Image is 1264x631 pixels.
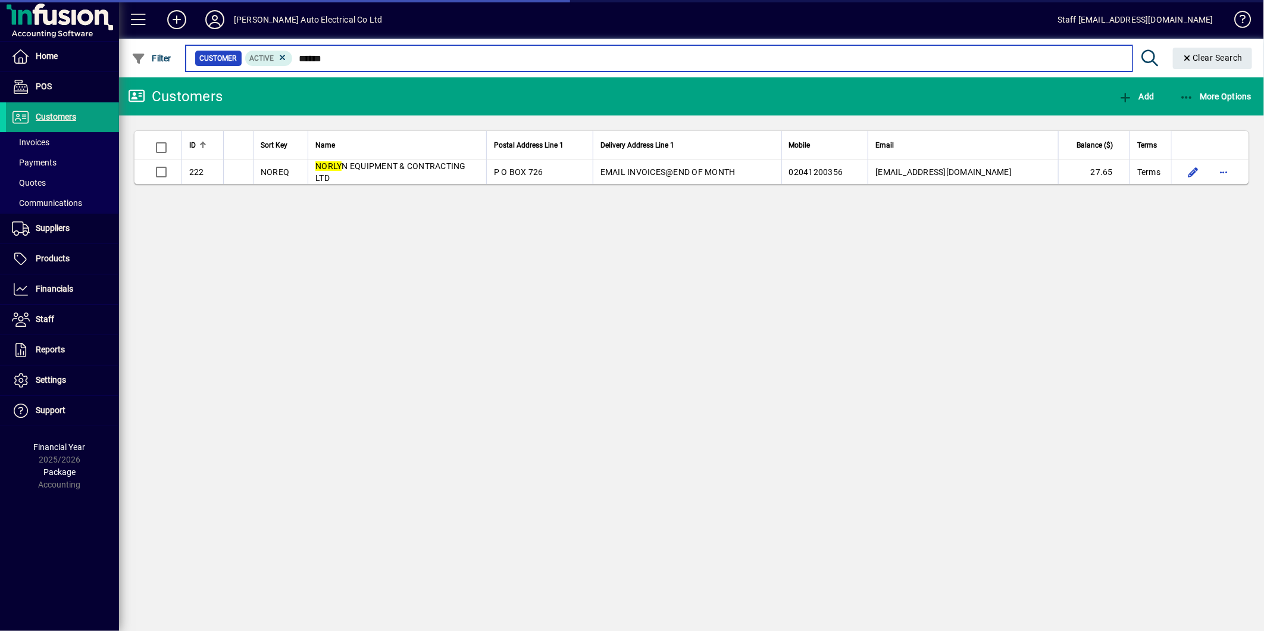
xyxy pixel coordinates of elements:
span: Suppliers [36,223,70,233]
button: Edit [1184,163,1203,182]
span: Financials [36,284,73,293]
span: Balance ($) [1077,139,1113,152]
span: 222 [189,167,204,177]
button: Clear [1173,48,1253,69]
span: Terms [1137,139,1157,152]
a: Knowledge Base [1225,2,1249,41]
div: Staff [EMAIL_ADDRESS][DOMAIN_NAME] [1057,10,1213,29]
em: NORLY [315,161,342,171]
span: Clear Search [1182,53,1243,63]
span: Email [875,139,894,152]
div: [PERSON_NAME] Auto Electrical Co Ltd [234,10,382,29]
span: 02041200356 [789,167,843,177]
span: Sort Key [261,139,287,152]
span: Delivery Address Line 1 [600,139,674,152]
button: Profile [196,9,234,30]
span: N EQUIPMENT & CONTRACTING LTD [315,161,466,183]
span: Communications [12,198,82,208]
a: Home [6,42,119,71]
a: Reports [6,335,119,365]
button: Add [1115,86,1157,107]
a: Payments [6,152,119,173]
span: Quotes [12,178,46,188]
span: Staff [36,314,54,324]
span: Reports [36,345,65,354]
span: Products [36,254,70,263]
a: Communications [6,193,119,213]
span: P O BOX 726 [494,167,543,177]
button: Filter [129,48,174,69]
span: Package [43,467,76,477]
span: Add [1118,92,1154,101]
a: Quotes [6,173,119,193]
span: Customer [200,52,237,64]
div: ID [189,139,216,152]
button: More options [1215,163,1234,182]
a: Staff [6,305,119,335]
a: Settings [6,366,119,395]
span: Home [36,51,58,61]
a: Financials [6,274,119,304]
div: Customers [128,87,223,106]
button: Add [158,9,196,30]
span: Name [315,139,335,152]
span: Payments [12,158,57,167]
span: Settings [36,375,66,385]
span: [EMAIL_ADDRESS][DOMAIN_NAME] [875,167,1012,177]
span: Filter [132,54,171,63]
span: Support [36,405,65,415]
a: Products [6,244,119,274]
span: NOREQ [261,167,289,177]
mat-chip: Activation Status: Active [245,51,293,66]
a: Support [6,396,119,426]
div: Email [875,139,1051,152]
span: Mobile [789,139,811,152]
div: Name [315,139,479,152]
button: More Options [1177,86,1255,107]
span: ID [189,139,196,152]
td: 27.65 [1058,160,1130,184]
span: Active [250,54,274,63]
a: Suppliers [6,214,119,243]
span: EMAIL INVOICES@END OF MONTH [600,167,736,177]
span: Financial Year [34,442,86,452]
a: Invoices [6,132,119,152]
div: Balance ($) [1066,139,1124,152]
span: Terms [1137,166,1160,178]
div: Mobile [789,139,861,152]
span: POS [36,82,52,91]
span: Invoices [12,138,49,147]
a: POS [6,72,119,102]
span: More Options [1179,92,1252,101]
span: Postal Address Line 1 [494,139,564,152]
span: Customers [36,112,76,121]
